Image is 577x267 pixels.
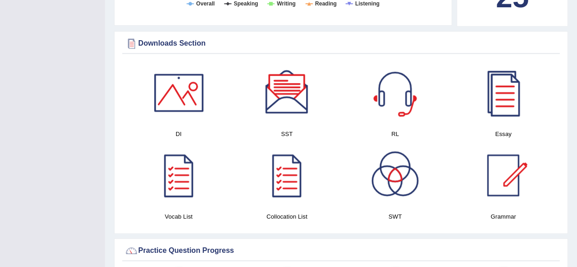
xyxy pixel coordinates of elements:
[129,212,228,221] h4: Vocab List
[355,0,379,7] tspan: Listening
[129,129,228,139] h4: DI
[277,0,296,7] tspan: Writing
[237,129,336,139] h4: SST
[346,212,445,221] h4: SWT
[234,0,258,7] tspan: Speaking
[196,0,215,7] tspan: Overall
[125,37,557,50] div: Downloads Section
[315,0,337,7] tspan: Reading
[454,212,553,221] h4: Grammar
[125,244,557,257] div: Practice Question Progress
[454,129,553,139] h4: Essay
[346,129,445,139] h4: RL
[237,212,336,221] h4: Collocation List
